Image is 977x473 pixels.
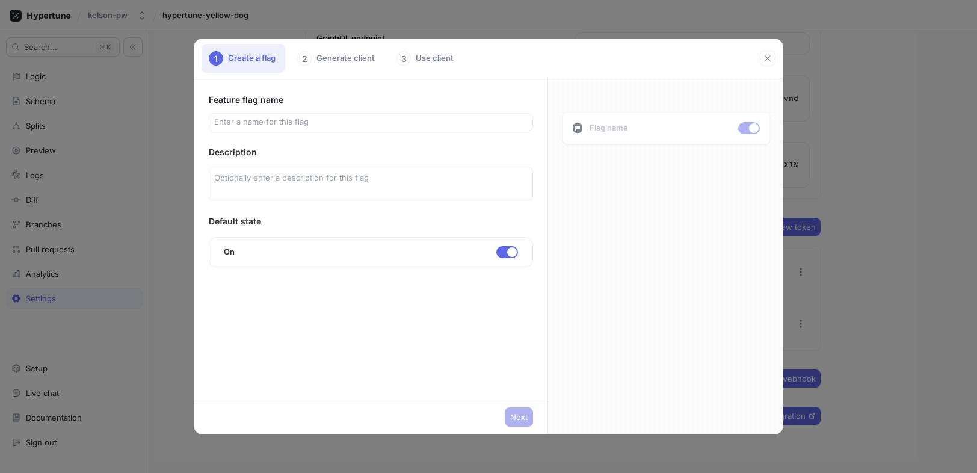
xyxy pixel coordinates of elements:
div: Generate client [290,44,384,73]
div: 2 [297,51,312,66]
input: Enter a name for this flag [214,116,528,128]
p: On [224,246,236,258]
div: Description [209,146,533,158]
div: 3 [396,51,411,66]
div: 1 [209,51,223,66]
button: Next [505,407,533,427]
div: Default state [209,215,533,227]
p: Flag name [590,122,628,134]
div: Feature flag name [209,93,533,107]
div: Create a flag [202,44,285,73]
div: Use client [389,44,463,73]
span: Next [510,413,528,421]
